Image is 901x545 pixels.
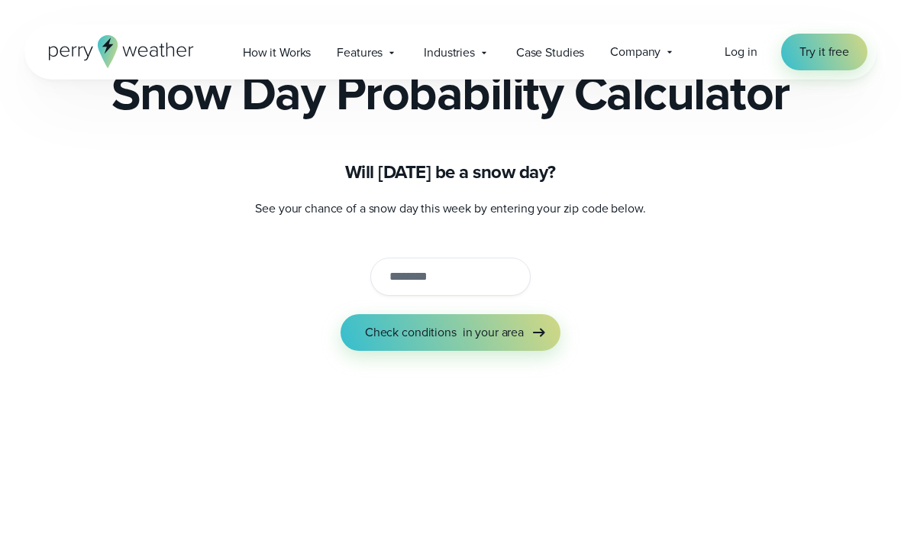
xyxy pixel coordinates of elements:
a: Try it free [781,34,867,70]
span: Log in [725,43,757,60]
span: Check conditions [365,323,457,342]
span: Industries [424,44,475,62]
span: in your area [463,323,524,342]
button: Check conditionsin your area [341,314,560,351]
span: Try it free [799,43,849,61]
p: See your chance of a snow day this week by entering your zip code below. [98,200,804,218]
a: How it Works [230,37,324,68]
a: Case Studies [503,37,597,68]
span: Features [337,44,383,62]
span: Company [610,43,660,61]
a: Log in [725,43,757,61]
span: How it Works [243,44,311,62]
h1: Will [DATE] be a snow day? [98,160,804,184]
span: Case Studies [516,44,584,62]
h2: Snow Day Probability Calculator [111,68,790,117]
